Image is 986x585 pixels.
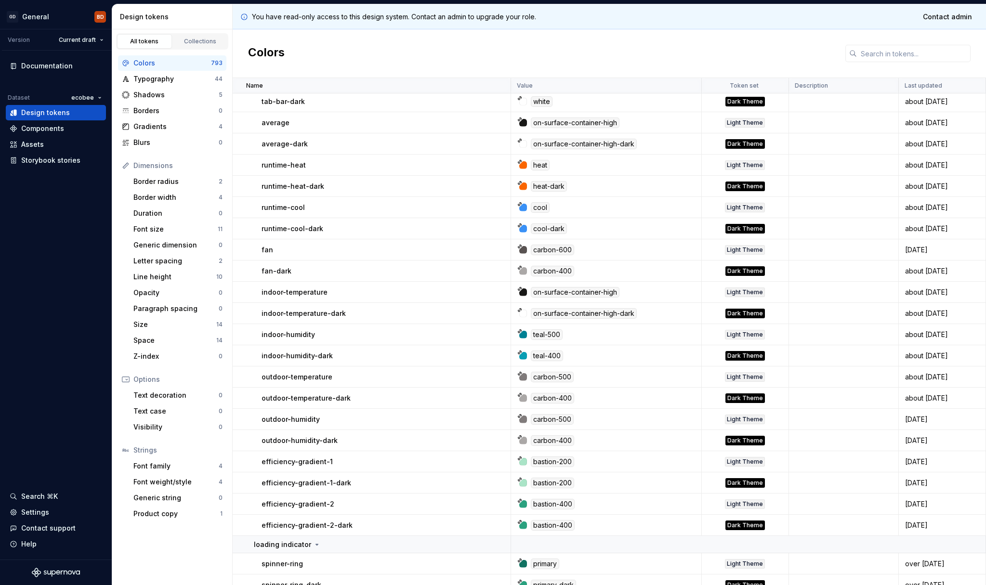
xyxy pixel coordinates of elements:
[218,225,223,233] div: 11
[21,492,58,501] div: Search ⌘K
[905,82,942,90] p: Last updated
[219,107,223,115] div: 0
[67,91,106,104] button: ecobee
[130,474,226,490] a: Font weight/style4
[6,489,106,504] button: Search ⌘K
[219,209,223,217] div: 0
[899,97,985,106] div: about [DATE]
[6,58,106,74] a: Documentation
[133,509,220,519] div: Product copy
[130,458,226,474] a: Font family4
[6,536,106,552] button: Help
[531,160,550,170] div: heat
[262,330,315,339] p: indoor-humidity
[120,38,169,45] div: All tokens
[531,435,574,446] div: carbon-400
[133,336,216,345] div: Space
[531,245,574,255] div: carbon-600
[262,415,320,424] p: outdoor-humidity
[130,506,226,521] a: Product copy1
[725,415,765,424] div: Light Theme
[219,289,223,297] div: 0
[531,372,574,382] div: carbon-500
[21,140,44,149] div: Assets
[8,36,30,44] div: Version
[133,138,219,147] div: Blurs
[725,436,765,445] div: Dark Theme
[899,160,985,170] div: about [DATE]
[531,351,563,361] div: teal-400
[899,182,985,191] div: about [DATE]
[133,177,219,186] div: Border radius
[899,245,985,255] div: [DATE]
[262,520,353,530] p: efficiency-gradient-2-dark
[262,139,308,149] p: average-dark
[899,559,985,569] div: over [DATE]
[262,499,334,509] p: efficiency-gradient-2
[6,137,106,152] a: Assets
[899,393,985,403] div: about [DATE]
[216,337,223,344] div: 14
[21,156,80,165] div: Storybook stories
[22,12,49,22] div: General
[531,287,619,298] div: on-surface-container-high
[21,108,70,117] div: Design tokens
[216,321,223,328] div: 14
[725,139,765,149] div: Dark Theme
[531,414,574,425] div: carbon-500
[262,97,305,106] p: tab-bar-dark
[130,349,226,364] a: Z-index0
[118,103,226,118] a: Borders0
[219,241,223,249] div: 0
[254,540,311,549] p: loading indicator
[219,123,223,130] div: 4
[531,559,559,569] div: primary
[118,119,226,134] a: Gradients4
[133,74,215,84] div: Typography
[133,461,219,471] div: Font family
[7,11,18,23] div: GD
[71,94,94,102] span: ecobee
[130,221,226,237] a: Font size11
[248,45,285,62] h2: Colors
[725,203,765,212] div: Light Theme
[725,559,765,569] div: Light Theme
[262,436,338,445] p: outdoor-humidity-dark
[21,539,37,549] div: Help
[133,58,211,68] div: Colors
[59,36,96,44] span: Current draft
[219,407,223,415] div: 0
[219,91,223,99] div: 5
[531,223,567,234] div: cool-dark
[899,499,985,509] div: [DATE]
[2,6,110,27] button: GDGeneralBD
[795,82,828,90] p: Description
[725,287,765,297] div: Light Theme
[133,224,218,234] div: Font size
[133,272,216,282] div: Line height
[899,266,985,276] div: about [DATE]
[130,419,226,435] a: Visibility0
[899,203,985,212] div: about [DATE]
[133,320,216,329] div: Size
[262,372,332,382] p: outdoor-temperature
[219,423,223,431] div: 0
[262,118,289,128] p: average
[725,457,765,467] div: Light Theme
[130,333,226,348] a: Space14
[262,203,305,212] p: runtime-cool
[262,182,324,191] p: runtime-heat-dark
[899,139,985,149] div: about [DATE]
[857,45,971,62] input: Search in tokens...
[21,61,73,71] div: Documentation
[899,351,985,361] div: about [DATE]
[531,499,575,509] div: bastion-400
[118,87,226,103] a: Shadows5
[133,375,223,384] div: Options
[32,568,80,577] svg: Supernova Logo
[262,309,346,318] p: indoor-temperature-dark
[531,266,574,276] div: carbon-400
[725,520,765,530] div: Dark Theme
[899,224,985,234] div: about [DATE]
[899,118,985,128] div: about [DATE]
